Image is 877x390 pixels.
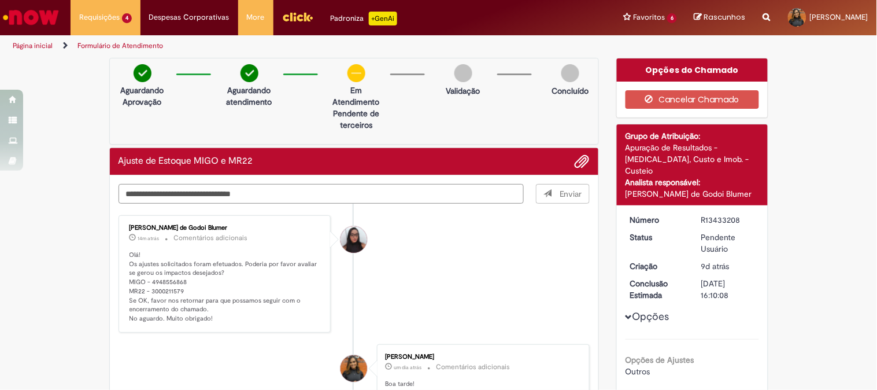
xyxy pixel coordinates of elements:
[701,261,730,271] time: 20/08/2025 15:48:30
[369,12,397,25] p: +GenAi
[129,225,322,231] div: [PERSON_NAME] de Godoi Blumer
[621,231,693,243] dt: Status
[626,188,759,200] div: [PERSON_NAME] de Godoi Blumer
[341,226,367,253] div: Maisa Franco De Godoi Blumer
[138,235,160,242] span: 14m atrás
[122,13,132,23] span: 4
[701,261,730,271] span: 9d atrás
[247,12,265,23] span: More
[667,13,677,23] span: 6
[114,84,171,108] p: Aguardando Aprovação
[575,154,590,169] button: Adicionar anexos
[13,41,53,50] a: Página inicial
[79,12,120,23] span: Requisições
[331,12,397,25] div: Padroniza
[621,214,693,226] dt: Número
[394,364,421,371] span: um dia atrás
[701,214,755,226] div: R13433208
[328,84,384,108] p: Em Atendimento
[240,64,258,82] img: check-circle-green.png
[694,12,746,23] a: Rascunhos
[9,35,576,57] ul: Trilhas de página
[626,142,759,176] div: Apuração de Resultados - [MEDICAL_DATA], Custo e Imob. - Custeio
[149,12,230,23] span: Despesas Corporativas
[621,260,693,272] dt: Criação
[633,12,665,23] span: Favoritos
[134,64,151,82] img: check-circle-green.png
[1,6,61,29] img: ServiceNow
[617,58,768,82] div: Opções do Chamado
[446,85,480,97] p: Validação
[174,233,248,243] small: Comentários adicionais
[341,355,367,382] div: Renata Martins Tavares
[810,12,868,22] span: [PERSON_NAME]
[454,64,472,82] img: img-circle-grey.png
[626,176,759,188] div: Analista responsável:
[436,362,510,372] small: Comentários adicionais
[701,231,755,255] div: Pendente Usuário
[704,12,746,23] span: Rascunhos
[552,85,589,97] p: Concluído
[626,355,694,365] b: Opções de Ajustes
[138,235,160,242] time: 28/08/2025 17:37:53
[77,41,163,50] a: Formulário de Atendimento
[626,130,759,142] div: Grupo de Atribuição:
[129,251,322,323] p: Olá! Os ajustes solicitados foram efetuados. Poderia por favor avaliar se gerou os impactos desej...
[119,184,524,204] textarea: Digite sua mensagem aqui...
[701,278,755,301] div: [DATE] 16:10:08
[561,64,579,82] img: img-circle-grey.png
[221,84,277,108] p: Aguardando atendimento
[385,354,578,360] div: [PERSON_NAME]
[328,108,384,131] p: Pendente de terceiros
[626,366,650,377] span: Outros
[626,90,759,109] button: Cancelar Chamado
[282,8,313,25] img: click_logo_yellow_360x200.png
[347,64,365,82] img: circle-minus.png
[119,156,253,167] h2: Ajuste de Estoque MIGO e MR22 Histórico de tíquete
[701,260,755,272] div: 20/08/2025 15:48:30
[621,278,693,301] dt: Conclusão Estimada
[394,364,421,371] time: 27/08/2025 17:04:55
